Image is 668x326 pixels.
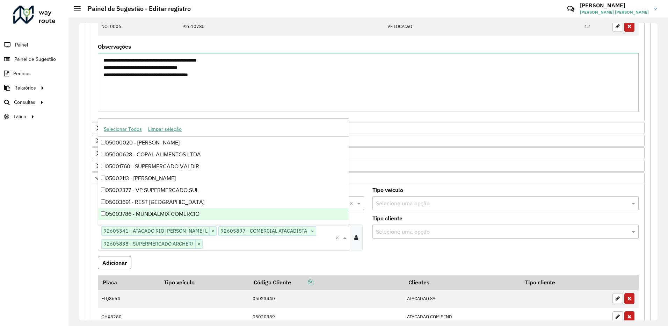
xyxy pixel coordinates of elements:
td: ELQ8654 [98,290,159,308]
span: 92605897 - COMERCIAL ATACADISTA [219,227,309,235]
div: 05000020 - [PERSON_NAME] [98,137,349,149]
span: Tático [13,113,26,120]
span: Consultas [14,99,35,106]
label: Tipo veículo [372,186,403,194]
td: 92610785 [179,17,384,36]
th: Código Cliente [249,275,404,290]
ng-dropdown-panel: Options list [98,118,349,225]
th: Tipo cliente [521,275,609,290]
span: Clear all [335,233,341,242]
a: Orientações Rota Vespertina Janela de horário extraordinária [92,160,645,172]
span: × [195,240,202,248]
h2: Painel de Sugestão - Editar registro [81,5,191,13]
span: Pedidos [13,70,31,77]
td: 05020389 [249,308,404,326]
a: Restrições FF: ACT [92,122,645,134]
button: Adicionar [98,256,131,269]
span: Painel [15,41,28,49]
th: Tipo veículo [159,275,249,290]
td: QHX8280 [98,308,159,326]
span: 92605341 - ATACADO RIO [PERSON_NAME] L [102,227,209,235]
label: Observações [98,42,131,51]
div: 05006025 - MOINHO COMERCIO DE REFEICOES EIRELI - EP [98,220,349,232]
td: VF LOCAcaO [384,17,581,36]
span: × [209,227,216,235]
td: NOT0006 [98,17,179,36]
td: ATACADAO COM E IND [404,308,521,326]
span: Clear all [349,199,355,207]
button: Limpar seleção [145,124,185,135]
div: 05003691 - REST [GEOGRAPHIC_DATA] [98,196,349,208]
td: 12 [581,17,609,36]
label: Tipo cliente [372,214,402,222]
span: × [309,227,316,235]
div: 05000628 - COPAL ALIMENTOS LTDA [98,149,349,161]
div: 05002113 - [PERSON_NAME] [98,172,349,184]
td: 05023440 [249,290,404,308]
td: ATACADAO SA [404,290,521,308]
span: Relatórios [14,84,36,92]
a: Pre-Roteirização AS / Orientações [92,172,645,184]
div: 05003786 - MUNDIALMIX COMERCIO [98,208,349,220]
h3: [PERSON_NAME] [580,2,649,9]
span: Painel de Sugestão [14,56,56,63]
a: Restrições Spot: Forma de Pagamento e Perfil de Descarga/Entrega [92,135,645,147]
span: 92605838 - SUPERMERCADO ARCHER/ [102,240,195,248]
a: Copiar [291,279,313,286]
th: Placa [98,275,159,290]
a: Contato Rápido [563,1,578,16]
th: Clientes [404,275,521,290]
a: Rota Noturna/Vespertina [92,147,645,159]
span: [PERSON_NAME] [PERSON_NAME] [580,9,649,15]
div: 05001760 - SUPERMERCADO VALDIR [98,161,349,172]
div: 05002377 - VP SUPERMERCADO SUL [98,184,349,196]
button: Selecionar Todos [101,124,145,135]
